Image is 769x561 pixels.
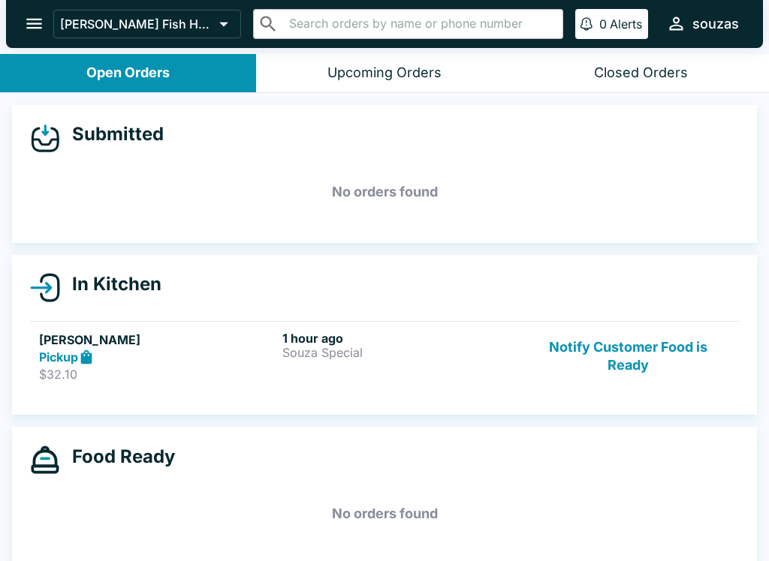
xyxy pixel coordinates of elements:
p: 0 [599,16,607,31]
h5: No orders found [30,487,739,541]
a: [PERSON_NAME]Pickup$32.101 hour agoSouza SpecialNotify Customer Food is Ready [30,321,739,391]
button: Notify Customer Food is Ready [526,331,730,382]
button: open drawer [15,4,53,43]
h4: Submitted [60,123,164,145]
div: souzas [692,15,739,33]
p: $32.10 [39,367,276,382]
h4: In Kitchen [60,273,161,295]
h5: No orders found [30,165,739,219]
button: souzas [660,7,745,40]
p: [PERSON_NAME] Fish House [60,16,213,31]
button: [PERSON_NAME] Fish House [53,10,241,38]
div: Open Orders [86,64,170,82]
h4: Food Ready [60,445,175,468]
input: Search orders by name or phone number [285,13,556,34]
div: Closed Orders [594,64,688,82]
p: Souza Special [282,346,520,359]
h6: 1 hour ago [282,331,520,346]
p: Alerts [610,16,642,31]
div: Upcoming Orders [327,64,442,82]
strong: Pickup [39,349,78,364]
h5: [PERSON_NAME] [39,331,276,349]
